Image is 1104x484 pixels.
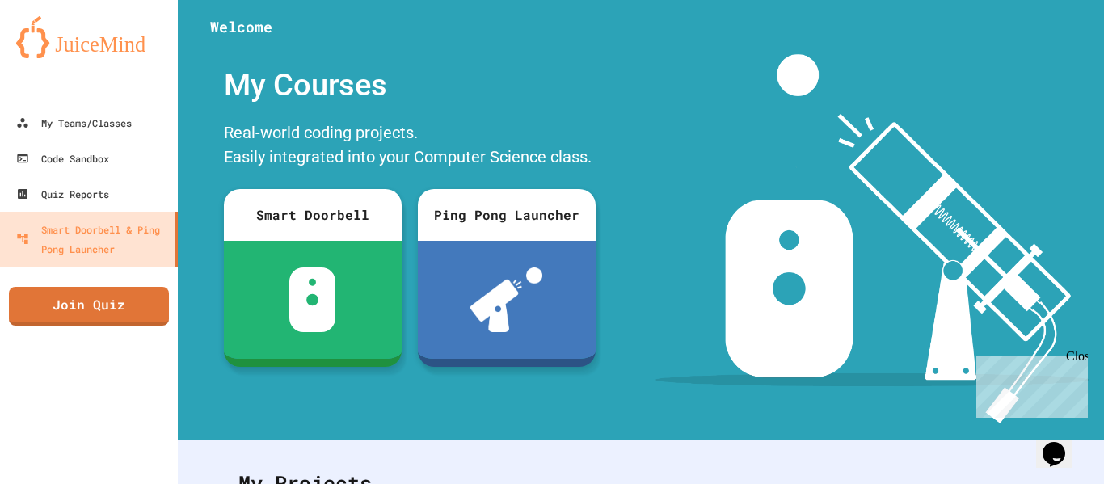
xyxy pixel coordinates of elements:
img: banner-image-my-projects.png [655,54,1089,423]
iframe: chat widget [970,349,1088,418]
div: Ping Pong Launcher [418,189,596,241]
img: sdb-white.svg [289,267,335,332]
div: Quiz Reports [16,184,109,204]
div: My Teams/Classes [16,113,132,133]
div: My Courses [216,54,604,116]
a: Join Quiz [9,287,169,326]
iframe: chat widget [1036,419,1088,468]
div: Real-world coding projects. Easily integrated into your Computer Science class. [216,116,604,177]
div: Smart Doorbell [224,189,402,241]
div: Smart Doorbell & Ping Pong Launcher [16,220,168,259]
img: logo-orange.svg [16,16,162,58]
img: ppl-with-ball.png [470,267,542,332]
div: Code Sandbox [16,149,109,168]
div: Chat with us now!Close [6,6,112,103]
